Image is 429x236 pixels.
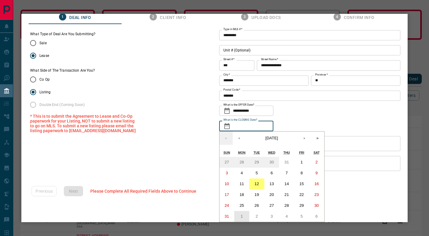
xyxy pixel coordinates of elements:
[269,203,274,208] abbr: August 27, 2025
[279,200,294,211] button: August 28, 2025
[219,200,235,211] button: August 24, 2025
[249,189,264,200] button: August 19, 2025
[309,200,324,211] button: August 30, 2025
[39,40,46,46] span: Sale
[223,103,254,107] label: What is the OFFER Date?
[264,211,279,222] button: September 3, 2025
[240,182,244,186] abbr: August 11, 2025
[234,157,249,168] button: July 28, 2025
[249,168,264,179] button: August 5, 2025
[219,189,235,200] button: August 17, 2025
[219,132,233,145] button: «
[249,157,264,168] button: July 29, 2025
[234,168,249,179] button: August 4, 2025
[249,211,264,222] button: September 2, 2025
[294,157,309,168] button: August 1, 2025
[316,160,318,164] abbr: August 2, 2025
[256,171,258,175] abbr: August 5, 2025
[300,160,303,164] abbr: August 1, 2025
[316,214,318,219] abbr: September 6, 2025
[223,27,242,31] label: Type in MLS #
[300,214,303,219] abbr: September 5, 2025
[279,168,294,179] button: August 7, 2025
[264,168,279,179] button: August 6, 2025
[314,203,319,208] abbr: August 30, 2025
[269,160,274,164] abbr: July 30, 2025
[266,136,278,140] span: [DATE]
[279,179,294,189] button: August 14, 2025
[261,57,278,61] label: Street Name
[285,171,288,175] abbr: August 7, 2025
[240,192,244,197] abbr: August 18, 2025
[233,132,246,145] button: ‹
[225,160,229,164] abbr: July 27, 2025
[234,211,249,222] button: September 1, 2025
[269,192,274,197] abbr: August 20, 2025
[299,151,304,154] abbr: Friday
[246,132,298,145] button: [DATE]
[294,211,309,222] button: September 5, 2025
[264,179,279,189] button: August 13, 2025
[249,200,264,211] button: August 26, 2025
[299,203,304,208] abbr: August 29, 2025
[264,189,279,200] button: August 20, 2025
[226,171,228,175] abbr: August 3, 2025
[264,157,279,168] button: July 30, 2025
[285,214,288,219] abbr: September 4, 2025
[314,182,319,186] abbr: August 16, 2025
[219,157,235,168] button: July 27, 2025
[254,203,259,208] abbr: August 26, 2025
[315,73,328,77] label: Province
[240,203,244,208] abbr: August 25, 2025
[30,68,95,73] label: What Side of The Transaction Are You?
[264,200,279,211] button: August 27, 2025
[314,192,319,197] abbr: August 23, 2025
[284,192,289,197] abbr: August 21, 2025
[299,192,304,197] abbr: August 22, 2025
[223,118,257,122] label: What is the CLOSING Date?
[279,211,294,222] button: September 4, 2025
[240,160,244,164] abbr: July 28, 2025
[62,15,64,19] text: 1
[284,203,289,208] abbr: August 28, 2025
[223,151,230,154] abbr: Sunday
[241,214,243,219] abbr: September 1, 2025
[225,203,229,208] abbr: August 24, 2025
[316,171,318,175] abbr: August 9, 2025
[309,179,324,189] button: August 16, 2025
[271,171,273,175] abbr: August 6, 2025
[284,160,289,164] abbr: July 31, 2025
[269,182,274,186] abbr: August 13, 2025
[309,168,324,179] button: August 9, 2025
[294,168,309,179] button: August 8, 2025
[219,179,235,189] button: August 10, 2025
[309,189,324,200] button: August 23, 2025
[225,214,229,219] abbr: August 31, 2025
[254,160,259,164] abbr: July 29, 2025
[39,77,50,82] span: Co Op
[39,102,85,107] span: Double End (Coming Soon)
[254,192,259,197] abbr: August 19, 2025
[249,179,264,189] button: August 12, 2025
[234,179,249,189] button: August 11, 2025
[225,182,229,186] abbr: August 10, 2025
[253,151,260,154] abbr: Tuesday
[294,200,309,211] button: August 29, 2025
[234,200,249,211] button: August 25, 2025
[311,132,324,145] button: »
[299,182,304,186] abbr: August 15, 2025
[298,132,311,145] button: ›
[279,189,294,200] button: August 21, 2025
[256,214,258,219] abbr: September 2, 2025
[241,171,243,175] abbr: August 4, 2025
[219,168,235,179] button: August 3, 2025
[223,57,235,61] label: Street #
[39,89,51,95] span: Listing
[30,32,95,37] legend: What Type of Deal Are You Submitting?
[271,214,273,219] abbr: September 3, 2025
[39,53,49,58] span: Lease
[300,171,303,175] abbr: August 8, 2025
[69,15,91,20] span: Deal Info
[223,88,240,92] label: Postal Code
[294,189,309,200] button: August 22, 2025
